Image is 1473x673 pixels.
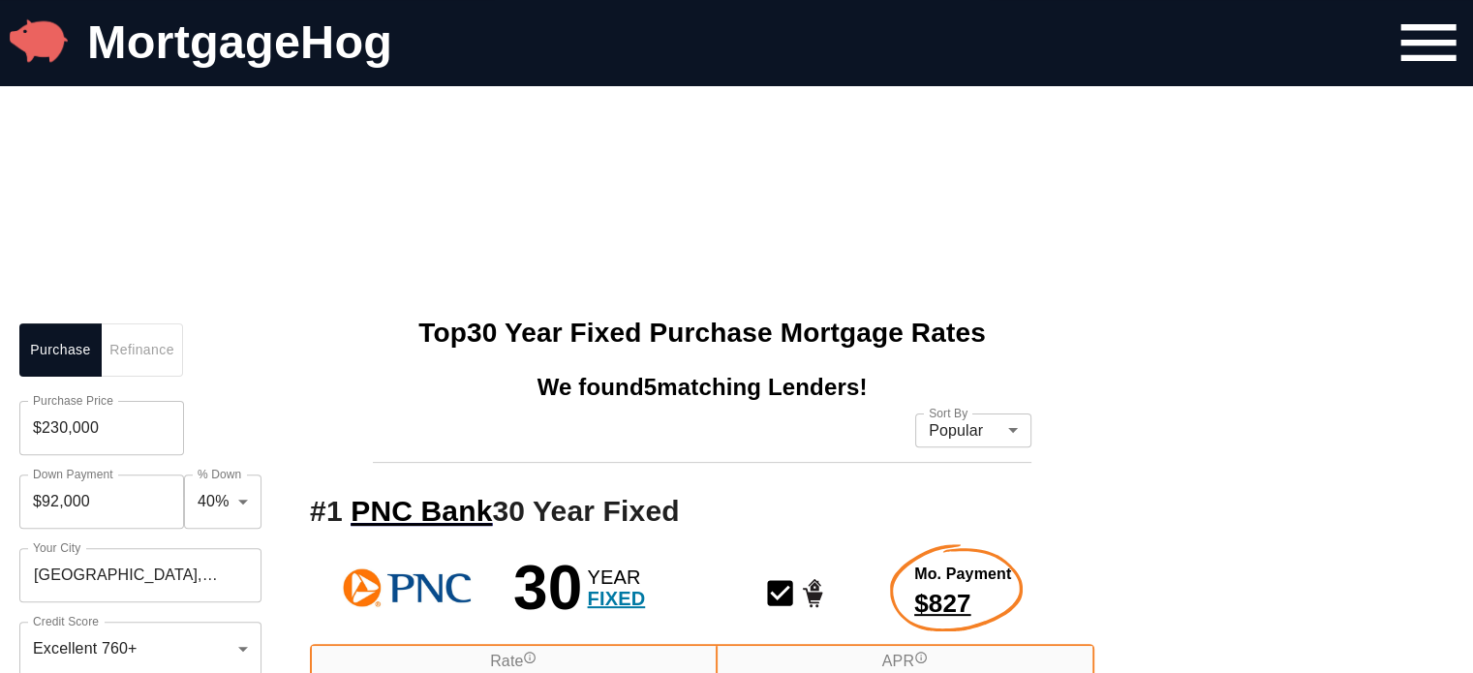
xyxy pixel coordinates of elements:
[915,411,1031,449] div: Popular
[112,338,171,362] span: Refinance
[310,491,1094,533] h2: # 1 30 Year Fixed
[490,651,537,673] label: Rate
[763,576,797,610] svg: Conventional Mortgage
[797,576,831,610] svg: Home Purchase
[914,586,1011,622] span: $827
[914,564,1011,622] a: Explore More about this rate product
[310,556,513,621] a: PNC Bank Logo
[19,323,102,377] button: Purchase
[31,338,90,362] span: Purchase
[537,371,868,404] span: We found 5 matching Lenders!
[184,474,261,529] div: 40%
[87,15,392,68] a: MortgageHog
[914,651,928,664] svg: Annual Percentage Rate - The interest rate on the loan if lender fees were averaged into each mon...
[882,651,928,673] label: APR
[101,323,183,377] button: Refinance
[19,401,184,455] input: Purchase Price
[351,495,492,527] a: PNC Bank
[588,588,646,609] span: FIXED
[351,495,492,527] span: See more rates from PNC Bank!
[588,566,646,588] span: YEAR
[513,557,583,619] span: 30
[523,651,537,664] svg: Interest Rate "rate", reflects the cost of borrowing. If the interest rate is 3% and your loan is...
[914,564,1011,586] span: Mo. Payment
[641,314,780,352] span: Purchase
[10,12,68,70] img: MortgageHog Logo
[19,474,184,529] input: Down Payment
[418,314,985,352] h1: Top 30 Year Fixed Mortgage Rates
[310,556,504,621] img: See more rates from PNC Bank!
